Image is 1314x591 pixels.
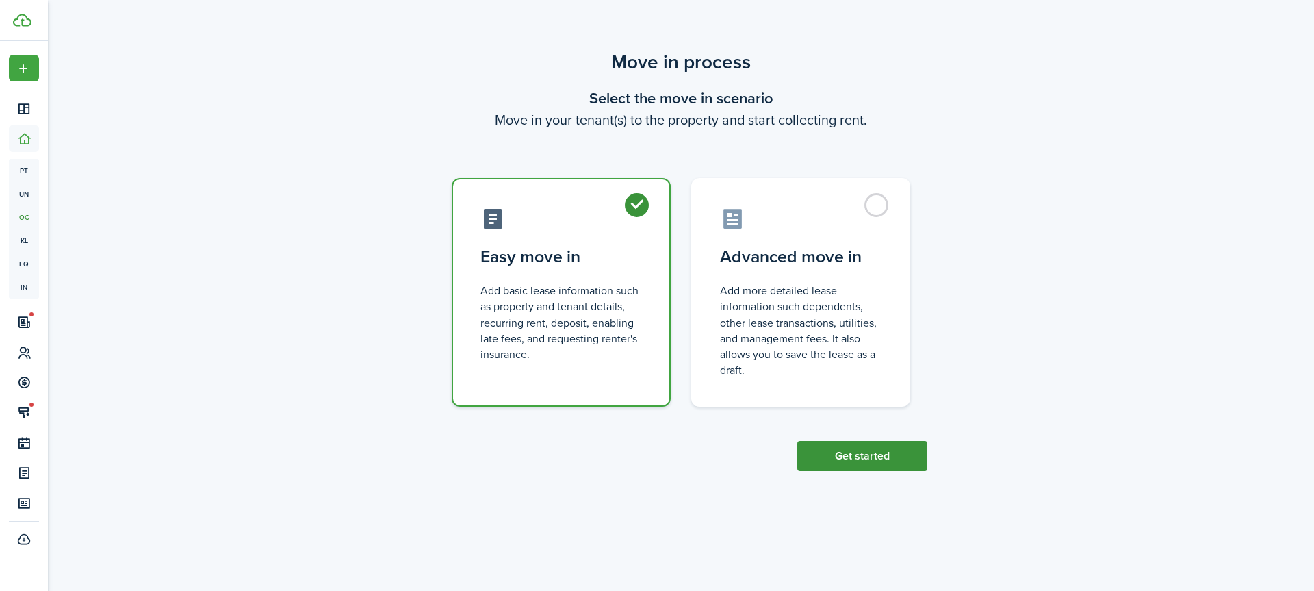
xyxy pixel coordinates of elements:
[9,205,39,229] a: oc
[480,244,642,269] control-radio-card-title: Easy move in
[9,182,39,205] a: un
[9,229,39,252] a: kl
[797,441,927,471] button: Get started
[9,275,39,299] a: in
[720,283,881,378] control-radio-card-description: Add more detailed lease information such dependents, other lease transactions, utilities, and man...
[435,48,927,77] scenario-title: Move in process
[480,283,642,362] control-radio-card-description: Add basic lease information such as property and tenant details, recurring rent, deposit, enablin...
[9,55,39,81] button: Open menu
[13,14,31,27] img: TenantCloud
[435,87,927,110] wizard-step-header-title: Select the move in scenario
[435,110,927,130] wizard-step-header-description: Move in your tenant(s) to the property and start collecting rent.
[9,252,39,275] a: eq
[720,244,881,269] control-radio-card-title: Advanced move in
[9,159,39,182] a: pt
